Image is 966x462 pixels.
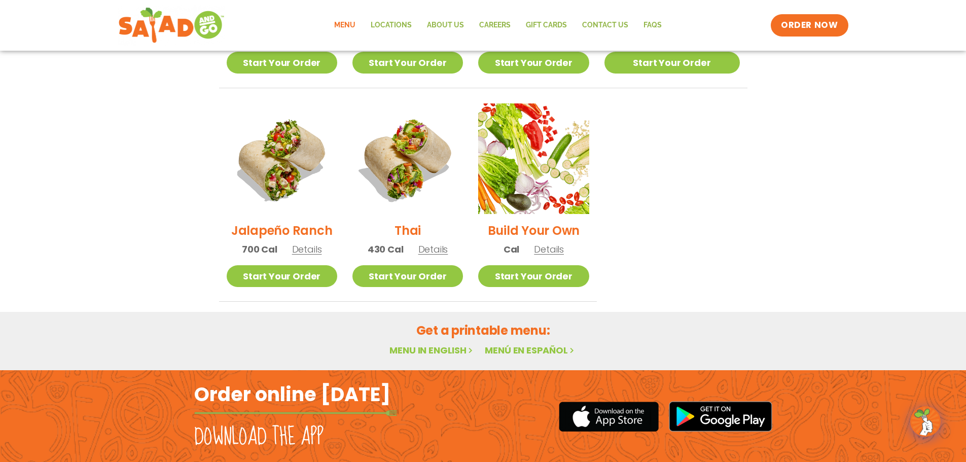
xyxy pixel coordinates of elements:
a: GIFT CARDS [518,14,575,37]
span: Details [418,243,448,256]
span: ORDER NOW [781,19,838,31]
img: wpChatIcon [911,407,940,436]
h2: Get a printable menu: [219,322,747,339]
span: 430 Cal [368,242,404,256]
a: Menu [327,14,363,37]
span: Details [534,243,564,256]
a: Start Your Order [227,265,337,287]
a: Start Your Order [478,265,589,287]
img: appstore [559,400,659,433]
img: google_play [669,401,772,432]
nav: Menu [327,14,669,37]
h2: Order online [DATE] [194,382,390,407]
a: Start Your Order [352,265,463,287]
img: Product photo for Thai Wrap [352,103,463,214]
a: ORDER NOW [771,14,848,37]
h2: Download the app [194,423,324,451]
a: Contact Us [575,14,636,37]
span: 700 Cal [242,242,277,256]
a: Start Your Order [478,52,589,74]
a: Careers [472,14,518,37]
a: Start Your Order [227,52,337,74]
a: Locations [363,14,419,37]
img: new-SAG-logo-768×292 [118,5,225,46]
a: FAQs [636,14,669,37]
img: Product photo for Build Your Own [478,103,589,214]
a: Menu in English [389,344,475,357]
img: fork [194,410,397,416]
h2: Build Your Own [488,222,580,239]
a: Menú en español [485,344,576,357]
a: About Us [419,14,472,37]
a: Start Your Order [604,52,740,74]
span: Cal [504,242,519,256]
a: Start Your Order [352,52,463,74]
h2: Thai [395,222,421,239]
span: Details [292,243,322,256]
h2: Jalapeño Ranch [231,222,333,239]
img: Product photo for Jalapeño Ranch Wrap [227,103,337,214]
